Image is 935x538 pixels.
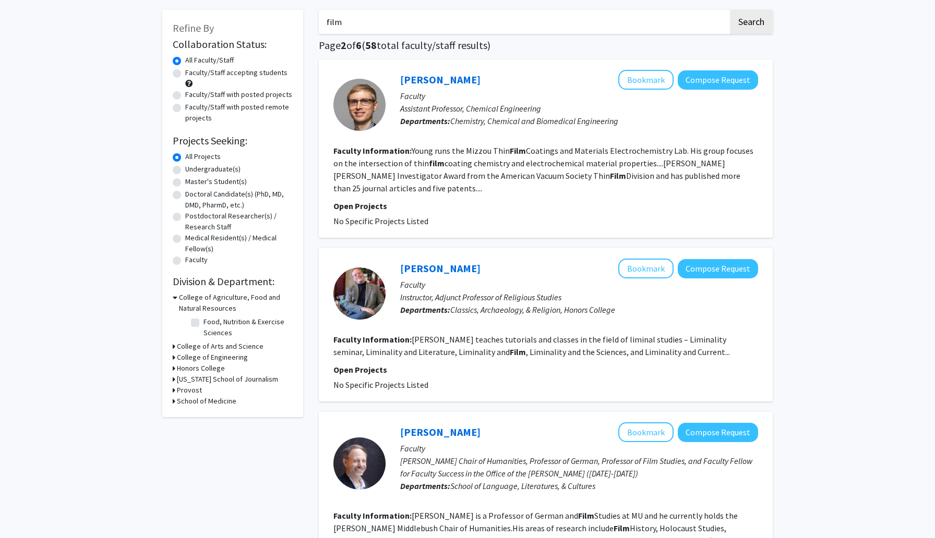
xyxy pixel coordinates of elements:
label: Postdoctoral Researcher(s) / Research Staff [185,211,293,233]
button: Compose Request to Brad Prager [678,423,758,442]
span: 2 [341,39,346,52]
span: Classics, Archaeology, & Religion, Honors College [450,304,615,315]
h3: Provost [177,385,202,396]
fg-read-more: Young runs the Mizzou Thin Coatings and Materials Electrochemistry Lab. His group focuses on the ... [333,145,753,193]
h3: [US_STATE] School of Journalism [177,374,278,385]
p: Open Projects [333,363,758,376]
p: Instructor, Adjunct Professor of Religious Studies [400,291,758,303]
label: Faculty/Staff with posted remote projects [185,102,293,124]
button: Search [730,10,773,34]
label: Faculty/Staff with posted projects [185,89,292,100]
fg-read-more: [PERSON_NAME] teaches tutorials and classes in the field of liminal studies – Liminality seminar,... [333,334,730,357]
label: Food, Nutrition & Exercise Sciences [203,316,290,338]
button: Compose Request to Matthias Young [678,70,758,90]
span: Chemistry, Chemical and Biomedical Engineering [450,116,618,126]
b: Departments: [400,304,450,315]
span: 58 [365,39,377,52]
label: Faculty [185,254,208,265]
p: Faculty [400,442,758,455]
button: Compose Request to Timothy Carson [678,259,758,278]
a: [PERSON_NAME] [400,262,481,275]
h3: College of Engineering [177,352,248,363]
h2: Projects Seeking: [173,134,293,147]
h3: School of Medicine [177,396,236,407]
h2: Division & Department: [173,275,293,288]
h3: Honors College [177,363,225,374]
b: Faculty Information: [333,145,412,156]
label: Master's Student(s) [185,176,247,187]
p: Open Projects [333,200,758,212]
b: Film [614,523,630,533]
b: Film [510,347,526,357]
label: Doctoral Candidate(s) (PhD, MD, DMD, PharmD, etc.) [185,189,293,211]
h3: College of Arts and Science [177,341,263,352]
label: Undergraduate(s) [185,164,241,175]
button: Add Timothy Carson to Bookmarks [618,259,674,278]
label: Faculty/Staff accepting students [185,67,287,78]
span: Refine By [173,21,214,34]
iframe: Chat [8,491,44,530]
p: [PERSON_NAME] Chair of Humanities, Professor of German, Professor of Film Studies, and Faculty Fe... [400,455,758,480]
label: Medical Resident(s) / Medical Fellow(s) [185,233,293,254]
span: No Specific Projects Listed [333,216,428,226]
a: [PERSON_NAME] [400,425,481,438]
input: Search Keywords [319,10,728,34]
b: Film [578,510,594,521]
h3: College of Agriculture, Food and Natural Resources [179,292,293,314]
b: Departments: [400,116,450,126]
p: Faculty [400,278,758,291]
b: film [429,158,445,168]
button: Add Brad Prager to Bookmarks [618,422,674,442]
b: Film [510,145,526,156]
b: Faculty Information: [333,510,412,521]
a: [PERSON_NAME] [400,73,481,86]
span: School of Language, Literatures, & Cultures [450,481,595,491]
b: Film [610,170,626,181]
span: No Specific Projects Listed [333,380,428,390]
span: 6 [356,39,362,52]
p: Faculty [400,90,758,102]
h1: Page of ( total faculty/staff results) [319,39,773,52]
button: Add Matthias Young to Bookmarks [618,70,674,90]
b: Faculty Information: [333,334,412,345]
b: Departments: [400,481,450,491]
label: All Faculty/Staff [185,55,234,66]
h2: Collaboration Status: [173,38,293,51]
p: Assistant Professor, Chemical Engineering [400,102,758,115]
label: All Projects [185,151,221,162]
